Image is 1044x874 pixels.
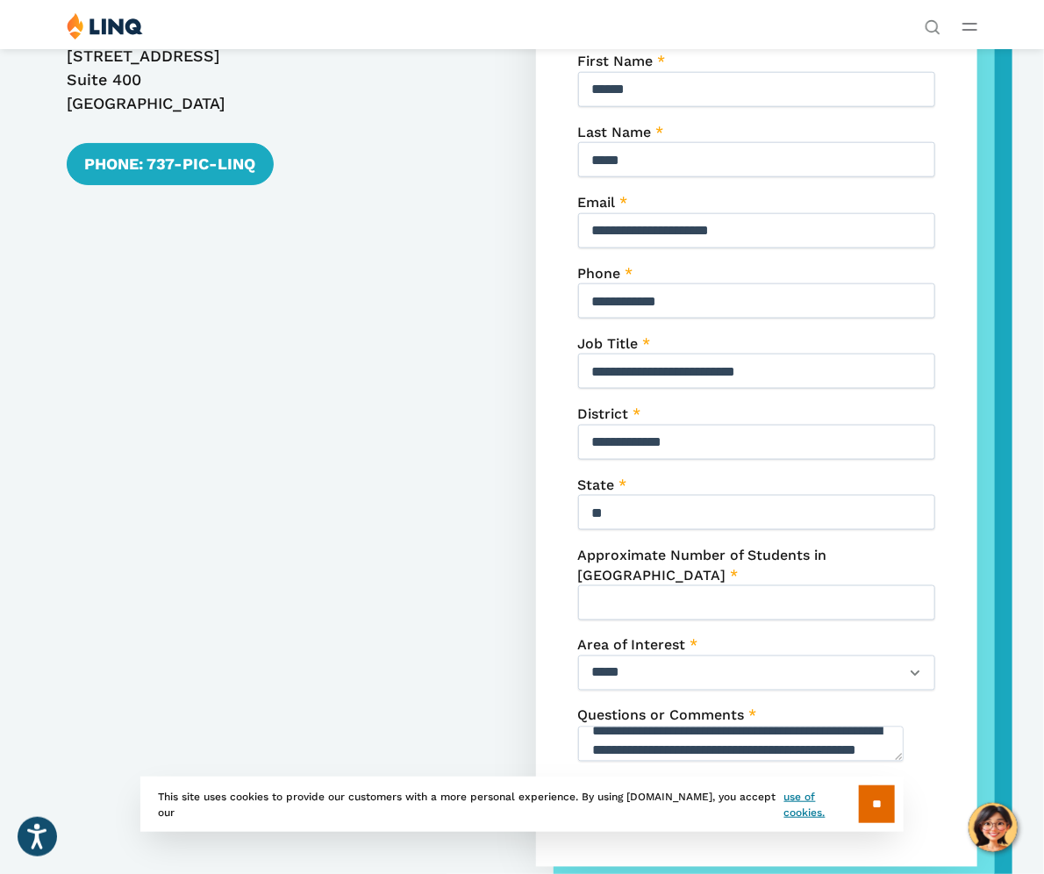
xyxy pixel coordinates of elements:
span: District [578,405,629,422]
span: Job Title [578,335,639,352]
div: This site uses cookies to provide our customers with a more personal experience. By using [DOMAIN... [140,777,904,832]
a: Phone: 737-PIC-LINQ [67,143,273,185]
span: Area of Interest [578,637,686,654]
img: LINQ | K‑12 Software [67,12,143,39]
span: Email [578,194,616,211]
button: Open Search Bar [925,18,940,33]
nav: Utility Navigation [925,12,940,33]
button: Hello, have a question? Let’s chat. [969,803,1018,852]
span: Approximate Number of Students in [GEOGRAPHIC_DATA] [578,547,827,583]
span: First Name [578,53,654,69]
span: Phone [578,265,621,282]
span: State [578,476,615,493]
p: [STREET_ADDRESS] Suite 400 [GEOGRAPHIC_DATA] [67,44,508,116]
button: Open Main Menu [962,17,977,36]
span: Last Name [578,124,652,140]
a: use of cookies. [784,789,859,820]
span: Questions or Comments [578,707,745,724]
